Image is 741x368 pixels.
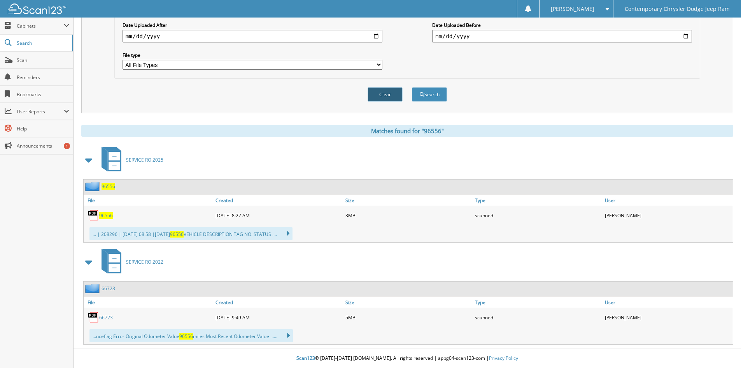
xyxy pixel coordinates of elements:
span: Bookmarks [17,91,69,98]
a: SERVICE RO 2025 [97,144,163,175]
a: 96556 [102,183,115,190]
a: Size [343,195,473,206]
input: end [432,30,692,42]
span: Contemporary Chrysler Dodge Jeep Ram [625,7,730,11]
button: Search [412,87,447,102]
span: 96556 [170,231,184,238]
span: Cabinets [17,23,64,29]
a: Type [473,297,603,308]
img: scan123-logo-white.svg [8,4,66,14]
span: 96556 [179,333,193,340]
label: File type [123,52,382,58]
a: Type [473,195,603,206]
span: Scan123 [296,355,315,361]
span: [PERSON_NAME] [551,7,594,11]
div: scanned [473,208,603,223]
img: PDF.png [88,210,99,221]
a: File [84,195,214,206]
a: 96556 [99,212,113,219]
div: [DATE] 8:27 AM [214,208,343,223]
a: Privacy Policy [489,355,518,361]
img: folder2.png [85,181,102,191]
a: User [603,195,733,206]
span: SERVICE RO 2022 [126,259,163,265]
a: Size [343,297,473,308]
div: ... | 208296 | [DATE] 08:58 |[DATE] VEHICLE DESCRIPTION TAG NO. STATUS .... [89,227,293,240]
div: © [DATE]-[DATE] [DOMAIN_NAME]. All rights reserved | appg04-scan123-com | [74,349,741,368]
a: User [603,297,733,308]
div: 3MB [343,208,473,223]
a: SERVICE RO 2022 [97,247,163,277]
span: User Reports [17,108,64,115]
img: PDF.png [88,312,99,323]
label: Date Uploaded After [123,22,382,28]
div: [PERSON_NAME] [603,310,733,325]
button: Clear [368,87,403,102]
div: [DATE] 9:49 AM [214,310,343,325]
span: SERVICE RO 2025 [126,157,163,163]
div: [PERSON_NAME] [603,208,733,223]
div: scanned [473,310,603,325]
span: Reminders [17,74,69,81]
span: Scan [17,57,69,63]
div: 1 [64,143,70,149]
div: 5MB [343,310,473,325]
a: Created [214,297,343,308]
a: File [84,297,214,308]
a: 66723 [99,314,113,321]
img: folder2.png [85,283,102,293]
input: start [123,30,382,42]
label: Date Uploaded Before [432,22,692,28]
div: ...nceflag Error Original Odometer Value miles Most Recent Odometer Value ...... [89,329,293,342]
span: Help [17,125,69,132]
a: Created [214,195,343,206]
div: Matches found for "96556" [81,125,733,137]
span: Search [17,40,68,46]
a: 66723 [102,285,115,292]
span: Announcements [17,143,69,149]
